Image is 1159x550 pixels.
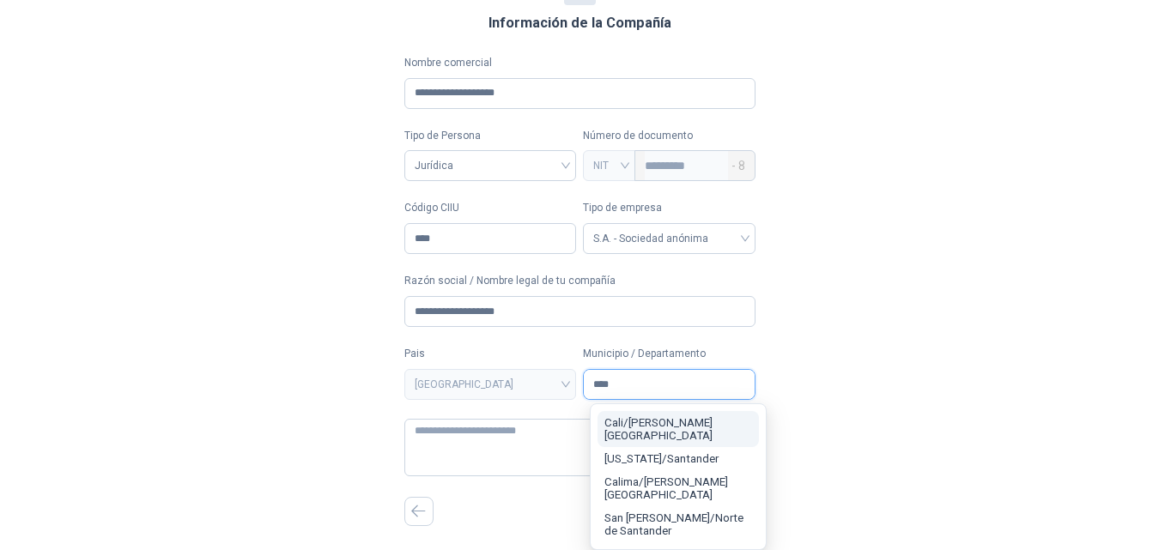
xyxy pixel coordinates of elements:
[404,346,577,362] label: Pais
[604,511,743,537] span: San [PERSON_NAME] / Norte de Santander
[598,411,759,447] button: Cali/[PERSON_NAME][GEOGRAPHIC_DATA]
[404,55,755,71] label: Nombre comercial
[598,447,759,470] button: [US_STATE]/Santander
[604,416,713,442] span: Cali / [PERSON_NAME][GEOGRAPHIC_DATA]
[583,128,755,144] p: Número de documento
[604,475,728,501] span: Calima / [PERSON_NAME][GEOGRAPHIC_DATA]
[404,200,577,216] label: Código CIIU
[404,273,755,289] label: Razón social / Nombre legal de tu compañía
[583,200,755,216] label: Tipo de empresa
[415,153,567,178] span: Jurídica
[731,151,745,180] span: - 8
[604,452,719,465] span: [US_STATE] / Santander
[415,372,567,397] span: COLOMBIA
[593,153,625,178] span: NIT
[598,470,759,506] button: Calima/[PERSON_NAME][GEOGRAPHIC_DATA]
[593,226,745,251] span: S.A. - Sociedad anónima
[404,128,577,144] label: Tipo de Persona
[488,12,671,34] h3: Información de la Compañía
[598,506,759,542] button: San [PERSON_NAME]/Norte de Santander
[583,346,755,362] label: Municipio / Departamento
